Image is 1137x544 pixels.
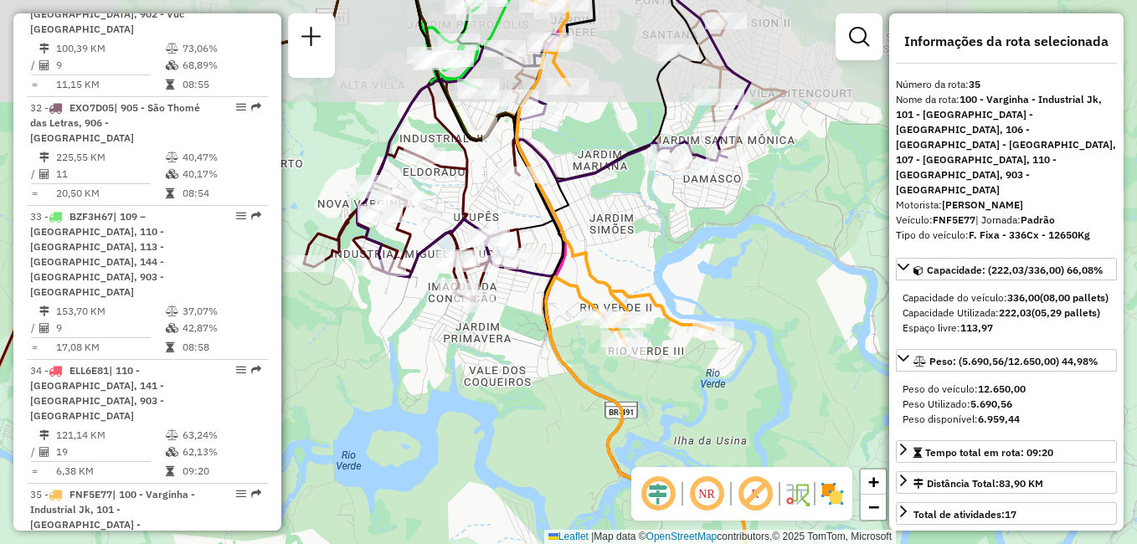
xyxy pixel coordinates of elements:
img: Fluxo de ruas [784,480,810,507]
i: Total de Atividades [39,169,49,179]
i: % de utilização da cubagem [166,447,178,457]
div: Veículo: [896,213,1117,228]
td: 11,15 KM [55,76,165,93]
td: 100,39 KM [55,40,165,57]
em: Opções [236,489,246,499]
td: 40,47% [182,149,261,166]
a: Capacidade: (222,03/336,00) 66,08% [896,258,1117,280]
td: 17,08 KM [55,339,165,356]
span: | [591,531,594,542]
div: Tipo do veículo: [896,228,1117,243]
td: 11 [55,166,165,182]
td: = [30,463,39,480]
td: / [30,57,39,74]
td: = [30,339,39,356]
td: 19 [55,444,165,460]
strong: 336,00 [1007,291,1040,304]
i: % de utilização da cubagem [166,323,178,333]
span: Peso do veículo: [903,382,1026,395]
em: Opções [236,102,246,112]
td: 40,17% [182,166,261,182]
td: 63,24% [182,427,261,444]
i: % de utilização da cubagem [166,169,178,179]
span: ELL6E81 [69,364,109,377]
a: Exibir filtros [842,20,876,54]
strong: [PERSON_NAME] [942,198,1023,211]
a: Tempo total em rota: 09:20 [896,440,1117,463]
div: Capacidade: (222,03/336,00) 66,08% [896,284,1117,342]
td: 9 [55,320,165,336]
span: + [868,471,879,492]
span: Tempo total em rota: 09:20 [925,446,1053,459]
img: Exibir/Ocultar setores [819,480,846,507]
td: 73,06% [182,40,261,57]
div: Capacidade do veículo: [903,290,1110,305]
div: Map data © contributors,© 2025 TomTom, Microsoft [544,530,896,544]
span: BZF3H67 [69,210,113,223]
span: Exibir rótulo [735,474,775,514]
a: Nova sessão e pesquisa [295,20,328,58]
a: Distância Total:83,90 KM [896,471,1117,494]
div: Espaço livre: [903,321,1110,336]
i: Tempo total em rota [166,342,174,352]
strong: 35 [969,78,980,90]
div: Peso: (5.690,56/12.650,00) 44,98% [896,375,1117,434]
div: Número da rota: [896,77,1117,92]
span: Capacidade: (222,03/336,00) 66,08% [927,264,1104,276]
span: | 905 - São Thomé das Letras, 906 - [GEOGRAPHIC_DATA] [30,101,200,144]
strong: 222,03 [999,306,1032,319]
span: 33 - [30,210,164,298]
i: % de utilização do peso [166,306,178,316]
strong: F. Fixa - 336Cx - 12650Kg [969,228,1090,241]
i: % de utilização do peso [166,44,178,54]
i: Distância Total [39,152,49,162]
i: Total de Atividades [39,60,49,70]
strong: 100 - Varginha - Industrial Jk, 101 - [GEOGRAPHIC_DATA] - [GEOGRAPHIC_DATA], 106 - [GEOGRAPHIC_DA... [896,93,1116,196]
td: 08:54 [182,185,261,202]
em: Opções [236,365,246,375]
td: = [30,76,39,93]
td: = [30,185,39,202]
td: 08:55 [182,76,261,93]
td: 42,87% [182,320,261,336]
i: Tempo total em rota [166,80,174,90]
span: 83,90 KM [999,477,1043,490]
i: % de utilização do peso [166,430,178,440]
td: / [30,166,39,182]
a: Leaflet [548,531,589,542]
a: Zoom out [861,495,886,520]
td: / [30,444,39,460]
td: 09:20 [182,463,261,480]
div: Peso disponível: [903,412,1110,427]
div: Capacidade Utilizada: [903,305,1110,321]
i: % de utilização da cubagem [166,60,178,70]
a: Total de atividades:17 [896,502,1117,525]
strong: 12.650,00 [978,382,1026,395]
i: Distância Total [39,306,49,316]
td: / [30,320,39,336]
strong: Padrão [1021,213,1055,226]
i: Distância Total [39,430,49,440]
span: Total de atividades: [913,508,1016,521]
strong: 113,97 [960,321,993,334]
strong: FNF5E77 [933,213,975,226]
a: OpenStreetMap [646,531,718,542]
h4: Informações da rota selecionada [896,33,1117,49]
td: 225,55 KM [55,149,165,166]
span: Ocultar NR [687,474,727,514]
td: 37,07% [182,303,261,320]
i: Tempo total em rota [166,466,174,476]
span: Peso: (5.690,56/12.650,00) 44,98% [929,355,1098,367]
div: Distância Total: [913,476,1043,491]
em: Opções [236,211,246,221]
i: Total de Atividades [39,447,49,457]
div: Motorista: [896,198,1117,213]
span: 32 - [30,101,200,144]
div: Peso Utilizado: [903,397,1110,412]
strong: (08,00 pallets) [1040,291,1109,304]
strong: 5.690,56 [970,398,1012,410]
strong: 17 [1005,508,1016,521]
span: 34 - [30,364,164,422]
em: Rota exportada [251,102,261,112]
td: 6,38 KM [55,463,165,480]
